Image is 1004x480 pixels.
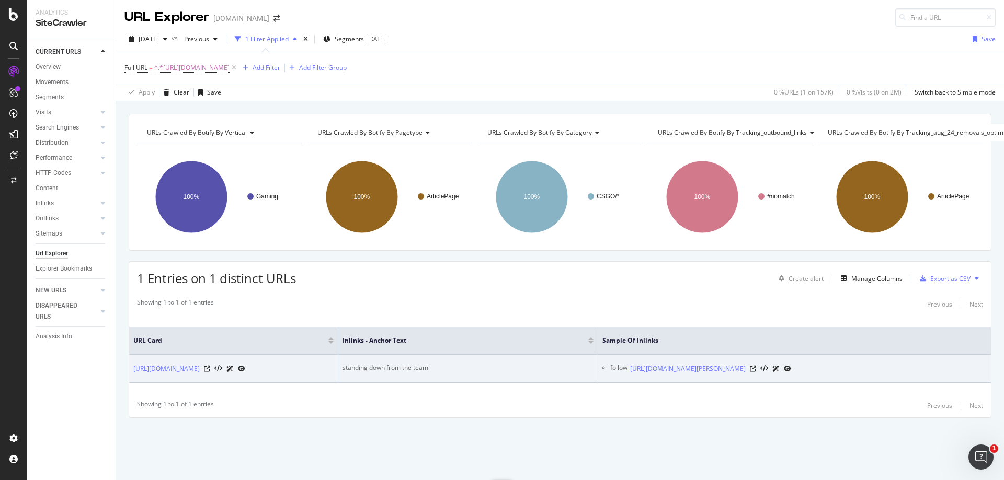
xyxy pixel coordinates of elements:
[837,272,903,285] button: Manage Columns
[159,84,189,101] button: Clear
[36,122,98,133] a: Search Engines
[36,8,107,17] div: Analytics
[172,33,180,42] span: vs
[969,298,983,310] button: Next
[36,331,72,342] div: Analysis Info
[299,63,347,72] div: Add Filter Group
[36,107,51,118] div: Visits
[137,400,214,412] div: Showing 1 to 1 of 1 entries
[180,31,222,48] button: Previous
[36,107,98,118] a: Visits
[245,34,289,43] div: 1 Filter Applied
[207,88,221,97] div: Save
[36,62,61,73] div: Overview
[36,168,71,179] div: HTTP Codes
[137,270,296,287] span: 1 Entries on 1 distinct URLs
[927,401,952,410] div: Previous
[36,92,108,103] a: Segments
[147,128,247,137] span: URLs Crawled By Botify By vertical
[36,77,108,88] a: Movements
[658,128,807,137] span: URLs Crawled By Botify By tracking_outbound_links
[990,444,998,453] span: 1
[154,61,230,75] span: ^.*[URL][DOMAIN_NAME]
[910,84,996,101] button: Switch back to Simple mode
[969,400,983,412] button: Next
[36,228,62,239] div: Sitemaps
[231,31,301,48] button: 1 Filter Applied
[139,34,159,43] span: 2025 Sep. 20th
[137,151,302,242] svg: A chart.
[969,300,983,309] div: Next
[968,444,994,470] iframe: Intercom live chat
[774,270,824,287] button: Create alert
[36,228,98,239] a: Sitemaps
[767,193,795,200] text: #nomatch
[124,31,172,48] button: [DATE]
[36,198,54,209] div: Inlinks
[149,63,153,72] span: =
[750,366,756,372] a: Visit Online Page
[124,84,155,101] button: Apply
[36,213,98,224] a: Outlinks
[851,274,903,283] div: Manage Columns
[36,17,107,29] div: SiteCrawler
[427,193,459,200] text: ArticlePage
[648,151,813,242] svg: A chart.
[927,400,952,412] button: Previous
[133,364,200,374] a: [URL][DOMAIN_NAME]
[485,124,633,141] h4: URLs Crawled By Botify By category
[602,336,971,345] span: Sample of Inlinks
[36,198,98,209] a: Inlinks
[343,336,573,345] span: Inlinks - Anchor Text
[36,183,58,194] div: Content
[36,137,69,148] div: Distribution
[213,13,269,24] div: [DOMAIN_NAME]
[656,124,823,141] h4: URLs Crawled By Botify By tracking_outbound_links
[789,274,824,283] div: Create alert
[969,401,983,410] div: Next
[214,365,222,372] button: View HTML Source
[818,151,983,242] svg: A chart.
[180,34,209,43] span: Previous
[36,153,98,163] a: Performance
[937,193,969,200] text: ArticlePage
[194,84,221,101] button: Save
[36,248,68,259] div: Url Explorer
[760,365,768,372] button: View HTML Source
[982,34,996,43] div: Save
[184,193,200,201] text: 100%
[927,298,952,310] button: Previous
[36,300,88,322] div: DISAPPEARED URLS
[137,298,214,310] div: Showing 1 to 1 of 1 entries
[124,8,209,26] div: URL Explorer
[253,63,280,72] div: Add Filter
[273,15,280,22] div: arrow-right-arrow-left
[477,151,643,242] div: A chart.
[36,46,98,57] a: CURRENT URLS
[36,77,69,88] div: Movements
[36,153,72,163] div: Performance
[36,46,81,57] div: CURRENT URLS
[968,31,996,48] button: Save
[915,88,996,97] div: Switch back to Simple mode
[36,183,108,194] a: Content
[784,363,791,374] a: URL Inspection
[916,270,971,287] button: Export as CSV
[145,124,293,141] h4: URLs Crawled By Botify By vertical
[319,31,390,48] button: Segments[DATE]
[36,213,59,224] div: Outlinks
[226,363,234,374] a: AI Url Details
[204,366,210,372] a: Visit Online Page
[36,285,66,296] div: NEW URLS
[895,8,996,27] input: Find a URL
[630,364,746,374] a: [URL][DOMAIN_NAME][PERSON_NAME]
[307,151,473,242] svg: A chart.
[847,88,902,97] div: 0 % Visits ( 0 on 2M )
[301,34,310,44] div: times
[597,193,620,200] text: CSGO/*
[36,62,108,73] a: Overview
[256,193,278,200] text: Gaming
